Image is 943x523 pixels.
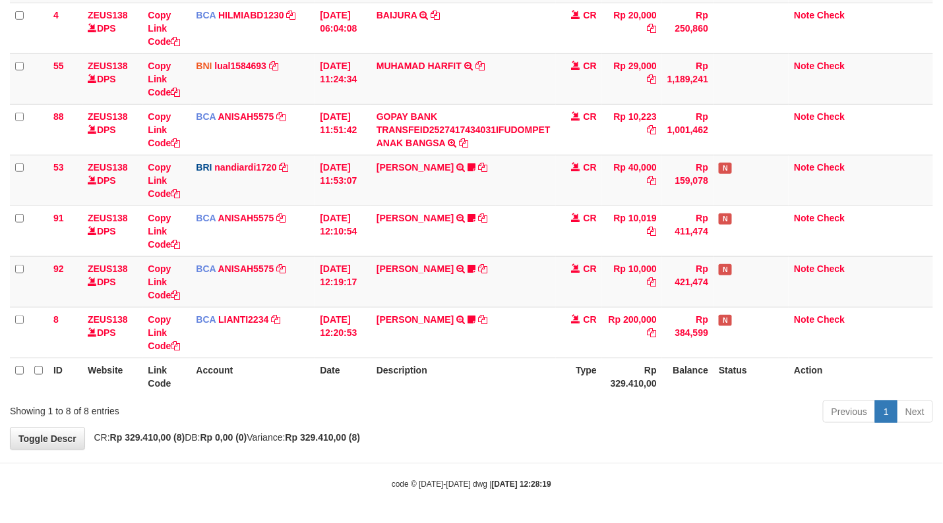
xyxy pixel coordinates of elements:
[10,427,85,450] a: Toggle Descr
[88,111,128,122] a: ZEUS138
[82,104,142,155] td: DPS
[662,155,714,206] td: Rp 159,078
[196,314,216,325] span: BCA
[82,155,142,206] td: DPS
[817,61,845,71] a: Check
[377,61,462,71] a: MUHAMAD HARFIT
[662,358,714,395] th: Balance
[794,61,814,71] a: Note
[478,263,487,274] a: Copy TYAS PRATOMO to clipboard
[648,277,657,287] a: Copy Rp 10,000 to clipboard
[196,263,216,274] span: BCA
[602,358,662,395] th: Rp 329.410,00
[287,10,296,20] a: Copy HILMIABD1230 to clipboard
[280,162,289,173] a: Copy nandiardi1720 to clipboard
[602,3,662,53] td: Rp 20,000
[648,226,657,236] a: Copy Rp 10,019 to clipboard
[794,162,814,173] a: Note
[648,124,657,135] a: Copy Rp 10,223 to clipboard
[148,213,180,250] a: Copy Link Code
[315,53,371,104] td: [DATE] 11:24:34
[602,256,662,307] td: Rp 10,000
[53,162,64,173] span: 53
[602,53,662,104] td: Rp 29,000
[719,163,732,174] span: Has Note
[377,314,454,325] a: [PERSON_NAME]
[196,10,216,20] span: BCA
[53,61,64,71] span: 55
[271,314,280,325] a: Copy LIANTI2234 to clipboard
[478,314,487,325] a: Copy SISKA MUTIARA WAHY to clipboard
[823,400,876,423] a: Previous
[148,263,180,300] a: Copy Link Code
[817,111,845,122] a: Check
[431,10,440,20] a: Copy BAIJURA to clipboard
[602,104,662,155] td: Rp 10,223
[817,10,845,20] a: Check
[214,162,276,173] a: nandiardi1720
[110,432,185,443] strong: Rp 329.410,00 (8)
[719,264,732,275] span: Has Note
[82,307,142,358] td: DPS
[719,315,732,326] span: Has Note
[377,263,454,274] a: [PERSON_NAME]
[191,358,315,395] th: Account
[269,61,278,71] a: Copy lual1584693 to clipboard
[276,213,286,223] a: Copy ANISAH5575 to clipboard
[817,263,845,274] a: Check
[276,263,286,274] a: Copy ANISAH5575 to clipboard
[196,213,216,223] span: BCA
[584,10,597,20] span: CR
[315,206,371,256] td: [DATE] 12:10:54
[492,480,551,489] strong: [DATE] 12:28:19
[88,314,128,325] a: ZEUS138
[315,3,371,53] td: [DATE] 06:04:08
[196,162,212,173] span: BRI
[88,213,128,223] a: ZEUS138
[662,206,714,256] td: Rp 411,474
[82,53,142,104] td: DPS
[10,399,383,418] div: Showing 1 to 8 of 8 entries
[817,213,845,223] a: Check
[377,162,454,173] a: [PERSON_NAME]
[662,256,714,307] td: Rp 421,474
[88,10,128,20] a: ZEUS138
[88,61,128,71] a: ZEUS138
[662,53,714,104] td: Rp 1,189,241
[584,61,597,71] span: CR
[148,111,180,148] a: Copy Link Code
[48,358,82,395] th: ID
[53,111,64,122] span: 88
[662,307,714,358] td: Rp 384,599
[196,111,216,122] span: BCA
[218,314,268,325] a: LIANTI2234
[584,263,597,274] span: CR
[148,61,180,97] a: Copy Link Code
[148,314,180,351] a: Copy Link Code
[377,213,454,223] a: [PERSON_NAME]
[142,358,191,395] th: Link Code
[82,3,142,53] td: DPS
[377,10,417,20] a: BAIJURA
[377,111,551,148] a: GOPAY BANK TRANSFEID2527417434031IFUDOMPET ANAK BANGSA
[584,213,597,223] span: CR
[602,307,662,358] td: Rp 200,000
[789,358,933,395] th: Action
[794,10,814,20] a: Note
[371,358,556,395] th: Description
[556,358,602,395] th: Type
[286,432,361,443] strong: Rp 329.410,00 (8)
[584,111,597,122] span: CR
[148,162,180,199] a: Copy Link Code
[53,314,59,325] span: 8
[218,10,284,20] a: HILMIABD1230
[794,111,814,122] a: Note
[82,206,142,256] td: DPS
[475,61,485,71] a: Copy MUHAMAD HARFIT to clipboard
[584,162,597,173] span: CR
[478,213,487,223] a: Copy SITI AISYAH to clipboard
[648,23,657,34] a: Copy Rp 20,000 to clipboard
[648,74,657,84] a: Copy Rp 29,000 to clipboard
[53,213,64,223] span: 91
[214,61,266,71] a: lual1584693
